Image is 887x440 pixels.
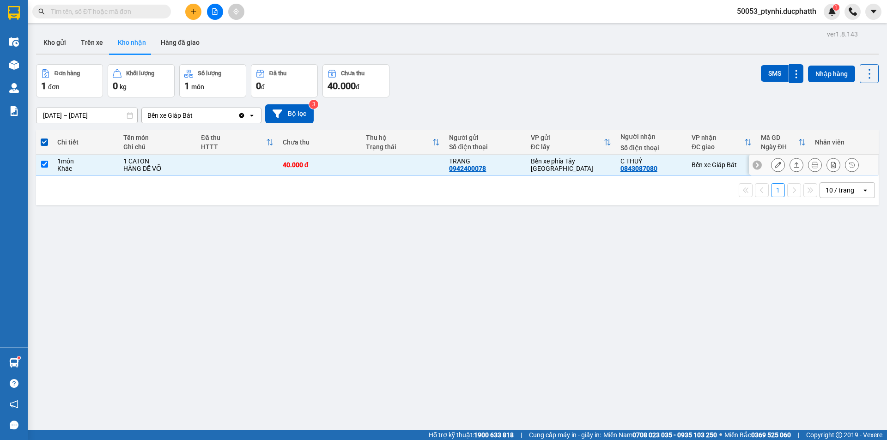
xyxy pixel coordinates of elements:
div: Người gửi [449,134,521,141]
div: Trạng thái [366,143,432,151]
span: đơn [48,83,60,90]
div: Tên món [123,134,192,141]
div: Đã thu [201,134,266,141]
button: 1 [771,183,785,197]
span: ⚪️ [719,433,722,437]
button: Chưa thu40.000đ [322,64,389,97]
span: Hỗ trợ kỹ thuật: [429,430,514,440]
span: copyright [836,432,842,438]
th: Toggle SortBy [687,130,756,155]
span: caret-down [869,7,878,16]
div: 40.000 đ [283,161,357,169]
div: 1 CATON [123,157,192,165]
div: 0843087080 [620,165,657,172]
div: 0942400078 [449,165,486,172]
button: aim [228,4,244,20]
div: Số lượng [198,70,221,77]
div: Bến xe Giáp Bát [147,111,193,120]
div: Người nhận [620,133,682,140]
div: Giao hàng [790,158,803,172]
div: Khác [57,165,114,172]
span: | [798,430,799,440]
span: 40.000 [328,80,356,91]
span: 1 [184,80,189,91]
button: Nhập hàng [808,66,855,82]
div: Chưa thu [283,139,357,146]
div: Đã thu [269,70,286,77]
img: warehouse-icon [9,60,19,70]
div: Chưa thu [341,70,365,77]
span: Miền Bắc [724,430,791,440]
button: caret-down [865,4,881,20]
div: Thu hộ [366,134,432,141]
svg: open [248,112,255,119]
div: VP gửi [531,134,604,141]
div: Đơn hàng [55,70,80,77]
img: icon-new-feature [828,7,836,16]
div: Khối lượng [126,70,154,77]
sup: 1 [833,4,839,11]
svg: Clear value [238,112,245,119]
strong: 0369 525 060 [751,431,791,439]
button: file-add [207,4,223,20]
span: món [191,83,204,90]
div: Ghi chú [123,143,192,151]
div: C THUỶ [620,157,682,165]
span: 50053_ptynhi.ducphatth [729,6,824,17]
strong: 1900 633 818 [474,431,514,439]
span: kg [120,83,127,90]
span: message [10,421,18,429]
span: đ [261,83,265,90]
span: question-circle [10,379,18,388]
span: Miền Nam [603,430,717,440]
button: Trên xe [73,31,110,54]
div: ĐC lấy [531,143,604,151]
div: ver 1.8.143 [827,29,858,39]
span: 0 [256,80,261,91]
div: Số điện thoại [449,143,521,151]
input: Selected Bến xe Giáp Bát. [194,111,194,120]
button: Bộ lọc [265,104,314,123]
div: Ngày ĐH [761,143,798,151]
div: VP nhận [692,134,744,141]
button: Khối lượng0kg [108,64,175,97]
sup: 3 [309,100,318,109]
button: Kho gửi [36,31,73,54]
div: 1 món [57,157,114,165]
div: HTTT [201,143,266,151]
div: 10 / trang [826,186,854,195]
span: Cung cấp máy in - giấy in: [529,430,601,440]
span: aim [233,8,239,15]
button: Hàng đã giao [153,31,207,54]
img: logo-vxr [8,6,20,20]
th: Toggle SortBy [361,130,444,155]
th: Toggle SortBy [196,130,278,155]
div: HÀNG DỄ VỠ [123,165,192,172]
input: Select a date range. [36,108,137,123]
button: Đơn hàng1đơn [36,64,103,97]
sup: 1 [18,356,20,359]
span: notification [10,400,18,409]
button: SMS [761,65,789,82]
div: Chi tiết [57,139,114,146]
img: phone-icon [849,7,857,16]
th: Toggle SortBy [756,130,810,155]
div: Mã GD [761,134,798,141]
img: warehouse-icon [9,83,19,93]
div: TRANG [449,157,521,165]
th: Toggle SortBy [526,130,616,155]
span: đ [356,83,359,90]
div: Bến xe Giáp Bát [692,161,752,169]
span: 0 [113,80,118,91]
svg: open [862,187,869,194]
span: search [38,8,45,15]
span: file-add [212,8,218,15]
div: Nhân viên [815,139,873,146]
button: plus [185,4,201,20]
div: Sửa đơn hàng [771,158,785,172]
button: Đã thu0đ [251,64,318,97]
img: warehouse-icon [9,358,19,368]
button: Số lượng1món [179,64,246,97]
div: ĐC giao [692,143,744,151]
img: solution-icon [9,106,19,116]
